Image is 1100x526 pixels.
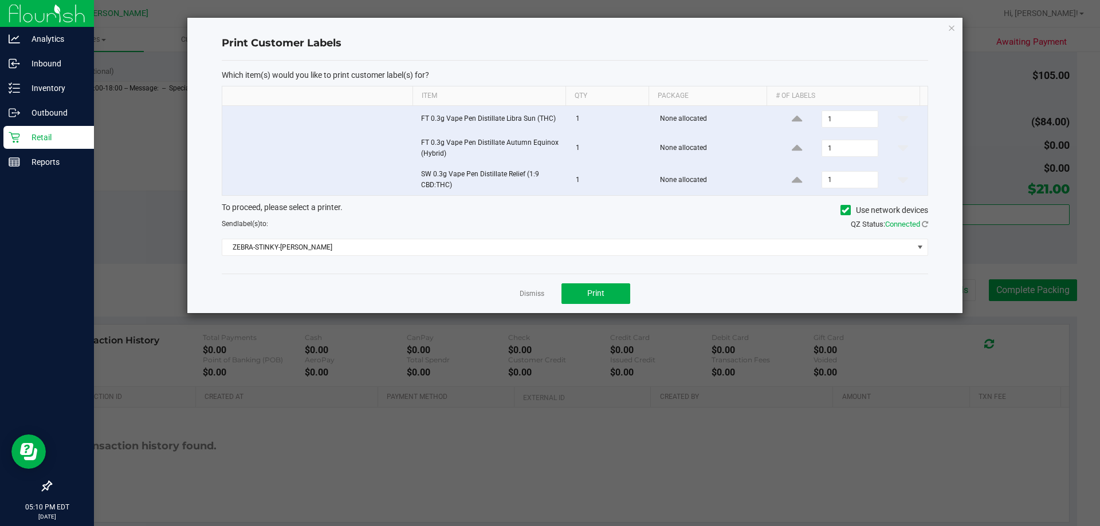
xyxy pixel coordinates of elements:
p: Inventory [20,81,89,95]
a: Dismiss [520,289,544,299]
inline-svg: Analytics [9,33,20,45]
span: Connected [885,220,920,228]
p: Outbound [20,106,89,120]
p: Reports [20,155,89,169]
inline-svg: Inventory [9,82,20,94]
label: Use network devices [840,204,928,216]
span: QZ Status: [851,220,928,228]
p: [DATE] [5,512,89,521]
span: Print [587,288,604,298]
div: To proceed, please select a printer. [213,201,937,219]
p: Analytics [20,32,89,46]
p: Which item(s) would you like to print customer label(s) for? [222,70,928,80]
td: 1 [569,133,653,164]
th: Package [649,86,767,106]
span: label(s) [237,220,260,228]
inline-svg: Reports [9,156,20,168]
th: Item [412,86,565,106]
iframe: Resource center [11,434,46,469]
td: 1 [569,106,653,133]
td: None allocated [653,106,773,133]
inline-svg: Outbound [9,107,20,118]
inline-svg: Inbound [9,58,20,69]
td: 1 [569,164,653,195]
th: Qty [565,86,649,106]
span: Send to: [222,220,268,228]
td: SW 0.3g Vape Pen Distillate Relief (1:9 CBD:THC) [414,164,569,195]
td: None allocated [653,133,773,164]
td: FT 0.3g Vape Pen Distillate Autumn Equinox (Hybrid) [414,133,569,164]
td: None allocated [653,164,773,195]
span: ZEBRA-STINKY-[PERSON_NAME] [222,239,913,255]
p: Inbound [20,57,89,70]
inline-svg: Retail [9,132,20,143]
p: 05:10 PM EDT [5,502,89,512]
p: Retail [20,130,89,144]
td: FT 0.3g Vape Pen Distillate Libra Sun (THC) [414,106,569,133]
th: # of labels [767,86,920,106]
button: Print [561,283,630,304]
h4: Print Customer Labels [222,36,928,51]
